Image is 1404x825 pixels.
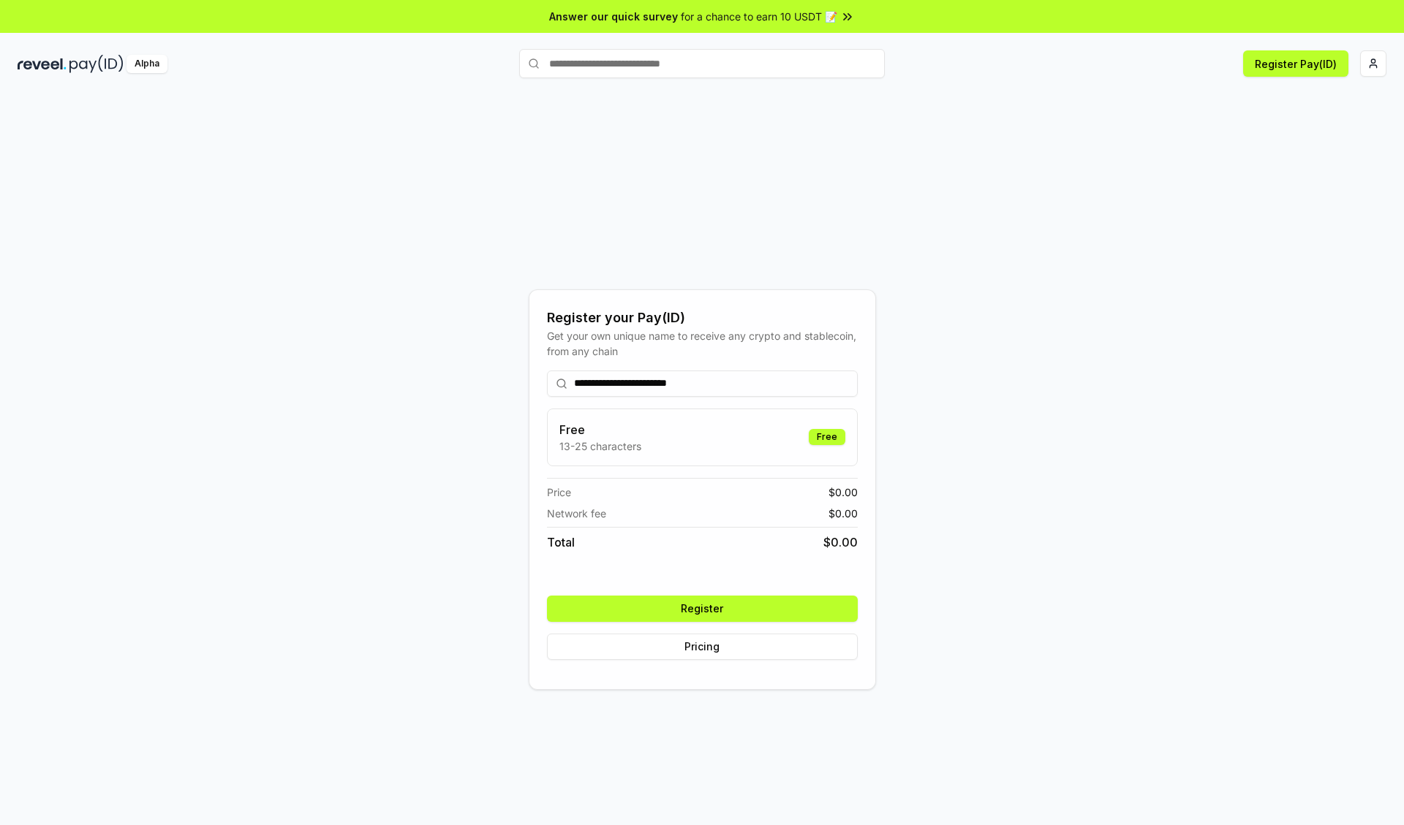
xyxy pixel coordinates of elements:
[549,9,678,24] span: Answer our quick survey
[829,484,858,500] span: $ 0.00
[127,55,167,73] div: Alpha
[69,55,124,73] img: pay_id
[547,484,571,500] span: Price
[809,429,845,445] div: Free
[681,9,837,24] span: for a chance to earn 10 USDT 📝
[18,55,67,73] img: reveel_dark
[547,328,858,359] div: Get your own unique name to receive any crypto and stablecoin, from any chain
[547,308,858,328] div: Register your Pay(ID)
[547,533,575,551] span: Total
[547,596,858,622] button: Register
[829,506,858,521] span: $ 0.00
[559,421,641,438] h3: Free
[547,634,858,660] button: Pricing
[559,438,641,454] p: 13-25 characters
[547,506,606,521] span: Network fee
[823,533,858,551] span: $ 0.00
[1243,50,1348,77] button: Register Pay(ID)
